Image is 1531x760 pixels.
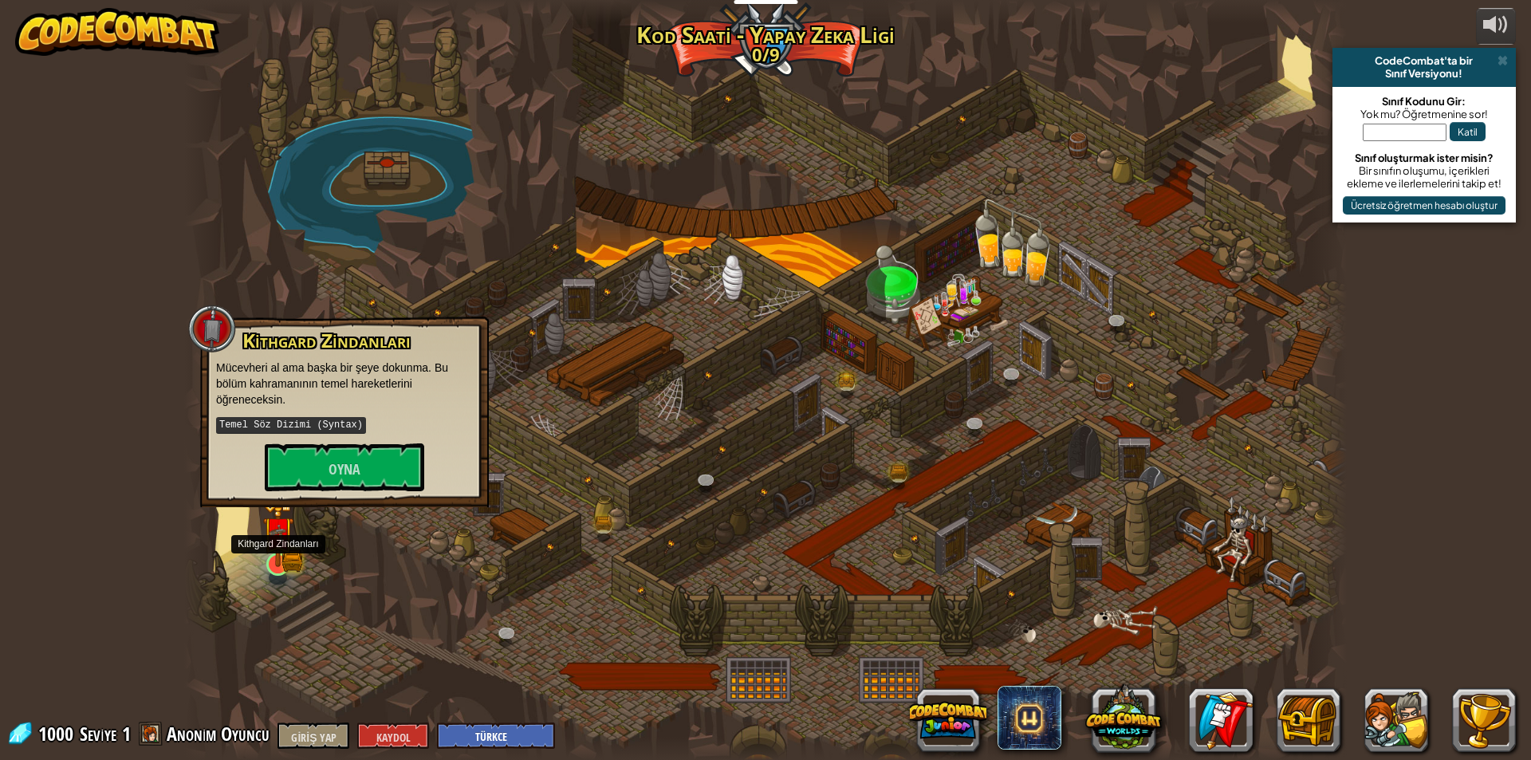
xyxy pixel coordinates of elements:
[242,327,411,353] font: Kithgard Zindanları
[1351,199,1498,211] font: Ücretsiz öğretmen hesabı oluştur
[1360,108,1488,120] font: Yok mu? Öğretmenine sor!
[80,721,116,746] font: Seviye
[595,517,612,531] img: bronze-chest.png
[1375,54,1473,67] font: CodeCombat'ta bir
[167,721,270,746] font: Anonim Oyuncu
[1458,126,1478,138] font: Katil
[216,361,448,406] font: Mücevheri al ama başka bir şeye dokunma. Bu bölüm kahramanının temel hareketlerini öğreneceksin.
[376,730,411,745] font: Kaydol
[262,498,293,566] img: level-banner-unlock.png
[1450,122,1486,140] button: Katil
[1347,164,1501,190] font: Bir sınıfın oluşumu, içerikleri ekleme ve ilerlemelerini takip et!
[38,721,73,746] font: 1000
[837,373,855,388] img: gold-chest.png
[357,723,429,749] button: Kaydol
[15,8,219,56] img: CodeCombat - Oyun oynayarak kodlamayı öğrenin
[1343,196,1505,215] button: Ücretsiz öğretmen hesabı oluştur
[1385,67,1462,80] font: Sınıf Versiyonu!
[329,459,360,479] font: Oyna
[1355,152,1494,164] font: Sınıf oluşturmak ister misin?
[277,723,349,749] button: Giriş Yap
[269,524,287,542] img: portrait.png
[1476,8,1516,45] button: Sesi ayarla
[291,730,336,745] font: Giriş Yap
[216,417,366,434] kbd: Temel Söz Dizimi (Syntax)
[281,549,302,573] img: bronze-chest.png
[1382,95,1466,108] font: Sınıf Kodunu Gir:
[265,443,424,491] button: Oyna
[890,465,907,479] img: bronze-chest.png
[122,721,131,746] font: 1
